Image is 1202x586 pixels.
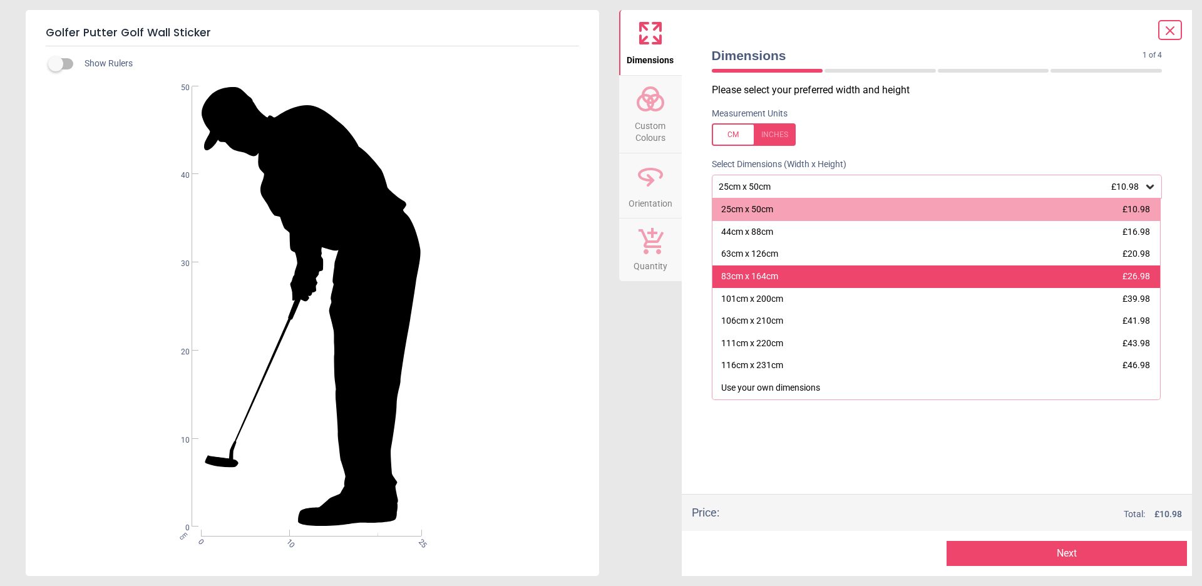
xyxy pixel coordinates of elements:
[721,248,778,260] div: 63cm x 126cm
[1159,509,1182,519] span: 10.98
[721,203,773,216] div: 25cm x 50cm
[721,226,773,239] div: 44cm x 88cm
[166,347,190,357] span: 20
[629,192,672,210] span: Orientation
[1122,316,1150,326] span: £41.98
[738,508,1183,521] div: Total:
[1122,227,1150,237] span: £16.98
[712,108,788,120] label: Measurement Units
[166,259,190,269] span: 30
[46,20,579,46] h5: Golfer Putter Golf Wall Sticker
[284,537,292,545] span: 10
[721,293,783,306] div: 101cm x 200cm
[634,254,667,273] span: Quantity
[178,530,189,542] span: cm
[416,537,424,545] span: 25
[166,83,190,93] span: 50
[717,182,1144,192] div: 25cm x 50cm
[721,270,778,283] div: 83cm x 164cm
[195,537,203,545] span: 0
[712,46,1143,64] span: Dimensions
[619,10,682,75] button: Dimensions
[56,56,599,71] div: Show Rulers
[1122,271,1150,281] span: £26.98
[721,337,783,350] div: 111cm x 220cm
[619,76,682,153] button: Custom Colours
[702,158,846,171] label: Select Dimensions (Width x Height)
[712,83,1173,97] p: Please select your preferred width and height
[947,541,1187,566] button: Next
[166,170,190,181] span: 40
[620,114,681,145] span: Custom Colours
[1122,338,1150,348] span: £43.98
[1122,204,1150,214] span: £10.98
[1122,249,1150,259] span: £20.98
[721,382,820,394] div: Use your own dimensions
[1122,294,1150,304] span: £39.98
[166,523,190,533] span: 0
[1143,50,1162,61] span: 1 of 4
[619,218,682,281] button: Quantity
[721,315,783,327] div: 106cm x 210cm
[1122,360,1150,370] span: £46.98
[1154,508,1182,521] span: £
[1111,182,1139,192] span: £10.98
[692,505,719,520] div: Price :
[627,48,674,67] span: Dimensions
[721,359,783,372] div: 116cm x 231cm
[166,435,190,446] span: 10
[619,153,682,218] button: Orientation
